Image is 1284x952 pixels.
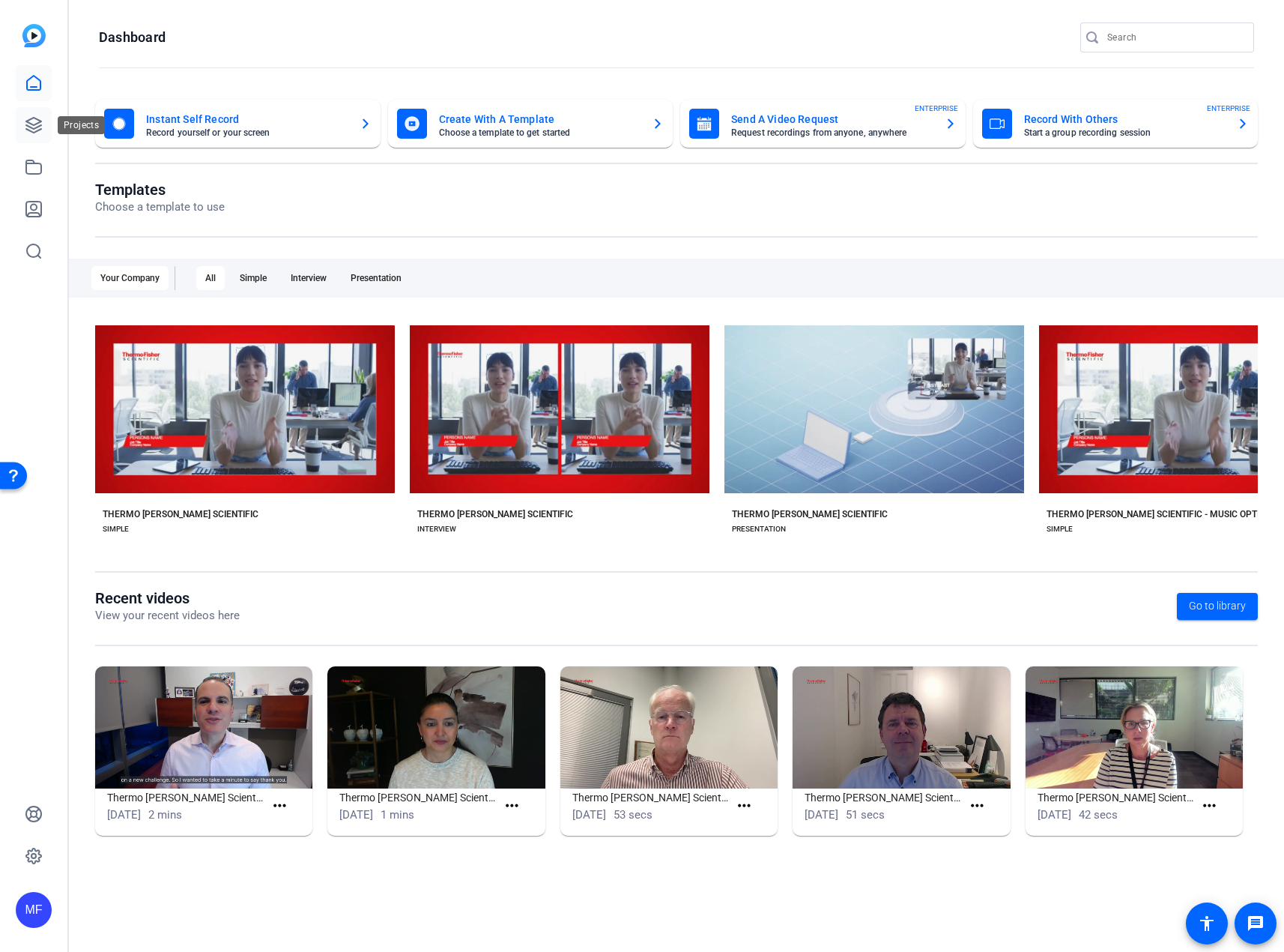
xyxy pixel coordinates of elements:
[107,808,141,822] span: [DATE]
[148,808,182,822] span: 2 mins
[439,128,641,137] mat-card-subtitle: Choose a template to get started
[22,24,46,47] img: blue-gradient.svg
[327,666,545,789] img: Thermo Fisher Scientific Simple (42959)
[95,199,225,216] p: Choose a template to use
[1247,915,1265,933] mat-icon: message
[572,808,606,822] span: [DATE]
[1024,110,1226,128] mat-card-title: Record With Others
[417,523,456,535] div: INTERVIEW
[339,808,373,822] span: [DATE]
[439,110,641,128] mat-card-title: Create With A Template
[1047,508,1271,520] div: THERMO [PERSON_NAME] SCIENTIFIC - MUSIC OPTION
[146,128,348,137] mat-card-subtitle: Record yourself or your screen
[1198,915,1216,933] mat-icon: accessibility
[731,128,933,137] mat-card-subtitle: Request recordings from anyone, anywhere
[146,110,348,128] mat-card-title: Instant Self Record
[95,666,312,789] img: Thermo Fisher Scientific Simple (44058)
[95,607,240,624] p: View your recent videos here
[1079,808,1118,822] span: 42 secs
[1107,28,1242,46] input: Search
[614,808,652,822] span: 53 secs
[196,266,225,290] div: All
[1200,797,1219,816] mat-icon: more_horiz
[731,110,933,128] mat-card-title: Send A Video Request
[95,100,381,148] button: Instant Self RecordRecord yourself or your screen
[1026,666,1243,789] img: Thermo Fisher Scientific Simple (42504)
[1038,789,1195,807] h1: Thermo [PERSON_NAME] Scientific Simple (42504)
[95,181,225,199] h1: Templates
[91,266,169,290] div: Your Company
[388,100,673,148] button: Create With A TemplateChoose a template to get started
[805,789,962,807] h1: Thermo [PERSON_NAME] Scientific Simple (42757)
[973,100,1259,148] button: Record With OthersStart a group recording sessionENTERPRISE
[231,266,276,290] div: Simple
[732,523,786,535] div: PRESENTATION
[680,100,966,148] button: Send A Video RequestRequest recordings from anyone, anywhereENTERPRISE
[732,508,888,520] div: THERMO [PERSON_NAME] SCIENTIFIC
[560,666,778,789] img: Thermo Fisher Scientific Simple (42958)
[915,103,958,114] span: ENTERPRISE
[1207,103,1250,114] span: ENTERPRISE
[103,523,129,535] div: SIMPLE
[735,797,754,816] mat-icon: more_horiz
[793,666,1010,789] img: Thermo Fisher Scientific Simple (42757)
[16,892,52,928] div: MF
[1047,523,1073,535] div: SIMPLE
[1024,128,1226,137] mat-card-subtitle: Start a group recording session
[1177,593,1258,620] a: Go to library
[58,116,105,134] div: Projects
[846,808,885,822] span: 51 secs
[381,808,414,822] span: 1 mins
[503,797,521,816] mat-icon: more_horiz
[342,266,411,290] div: Presentation
[270,797,289,816] mat-icon: more_horiz
[1038,808,1071,822] span: [DATE]
[1189,598,1246,614] span: Go to library
[805,808,838,822] span: [DATE]
[417,508,573,520] div: THERMO [PERSON_NAME] SCIENTIFIC
[103,508,258,520] div: THERMO [PERSON_NAME] SCIENTIFIC
[107,789,264,807] h1: Thermo [PERSON_NAME] Scientific Simple (44058)
[99,28,166,46] h1: Dashboard
[339,789,497,807] h1: Thermo [PERSON_NAME] Scientific Simple (42959)
[282,266,336,290] div: Interview
[968,797,987,816] mat-icon: more_horiz
[95,589,240,607] h1: Recent videos
[572,789,730,807] h1: Thermo [PERSON_NAME] Scientific Simple (42958)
